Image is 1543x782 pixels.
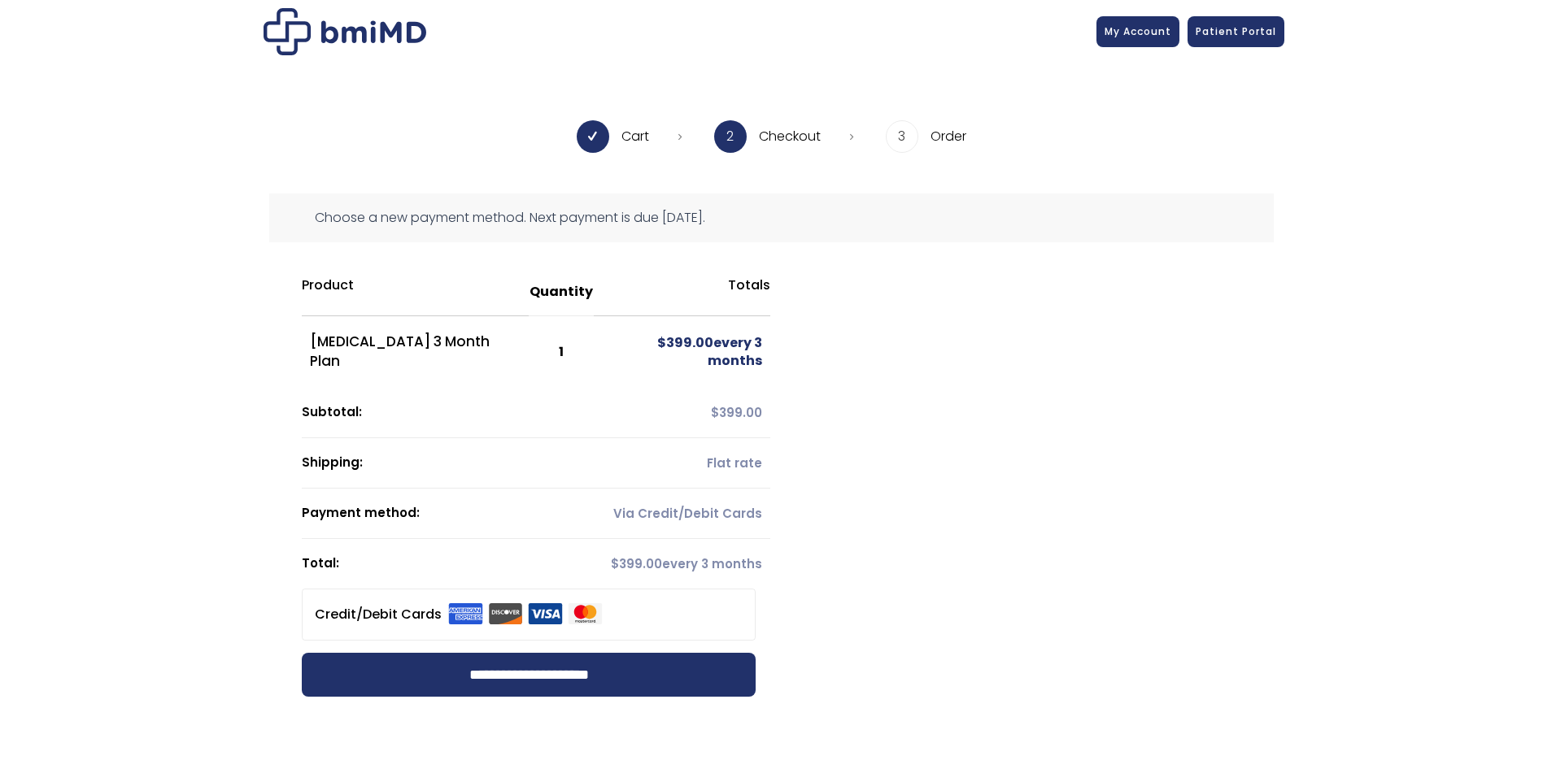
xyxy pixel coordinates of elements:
[594,316,770,388] td: every 3 months
[302,316,529,388] td: [MEDICAL_DATA] 3 Month Plan
[302,438,594,489] th: Shipping:
[886,120,918,153] span: 3
[657,333,666,352] span: $
[594,438,770,489] td: Flat rate
[657,333,713,352] span: 399.00
[302,539,594,589] th: Total:
[529,316,594,388] td: 1
[577,120,682,153] li: Cart
[1096,16,1179,47] a: My Account
[302,388,594,438] th: Subtotal:
[594,539,770,589] td: every 3 months
[264,8,426,55] img: Checkout
[594,489,770,539] td: Via Credit/Debit Cards
[1105,24,1171,38] span: My Account
[448,603,483,624] img: amex.svg
[269,193,1274,242] div: Choose a new payment method. Next payment is due [DATE].
[711,404,719,421] span: $
[711,404,762,421] span: 399.00
[886,120,966,153] li: Order
[1188,16,1284,47] a: Patient Portal
[594,268,770,316] th: Totals
[568,603,603,624] img: mastercard.svg
[714,120,747,153] span: 2
[611,555,619,572] span: $
[302,268,529,316] th: Product
[315,602,603,628] label: Credit/Debit Cards
[528,603,563,624] img: visa.svg
[529,268,594,316] th: Quantity
[611,555,662,572] span: 399.00
[302,489,594,539] th: Payment method:
[714,120,853,153] li: Checkout
[1196,24,1276,38] span: Patient Portal
[488,603,523,624] img: discover.svg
